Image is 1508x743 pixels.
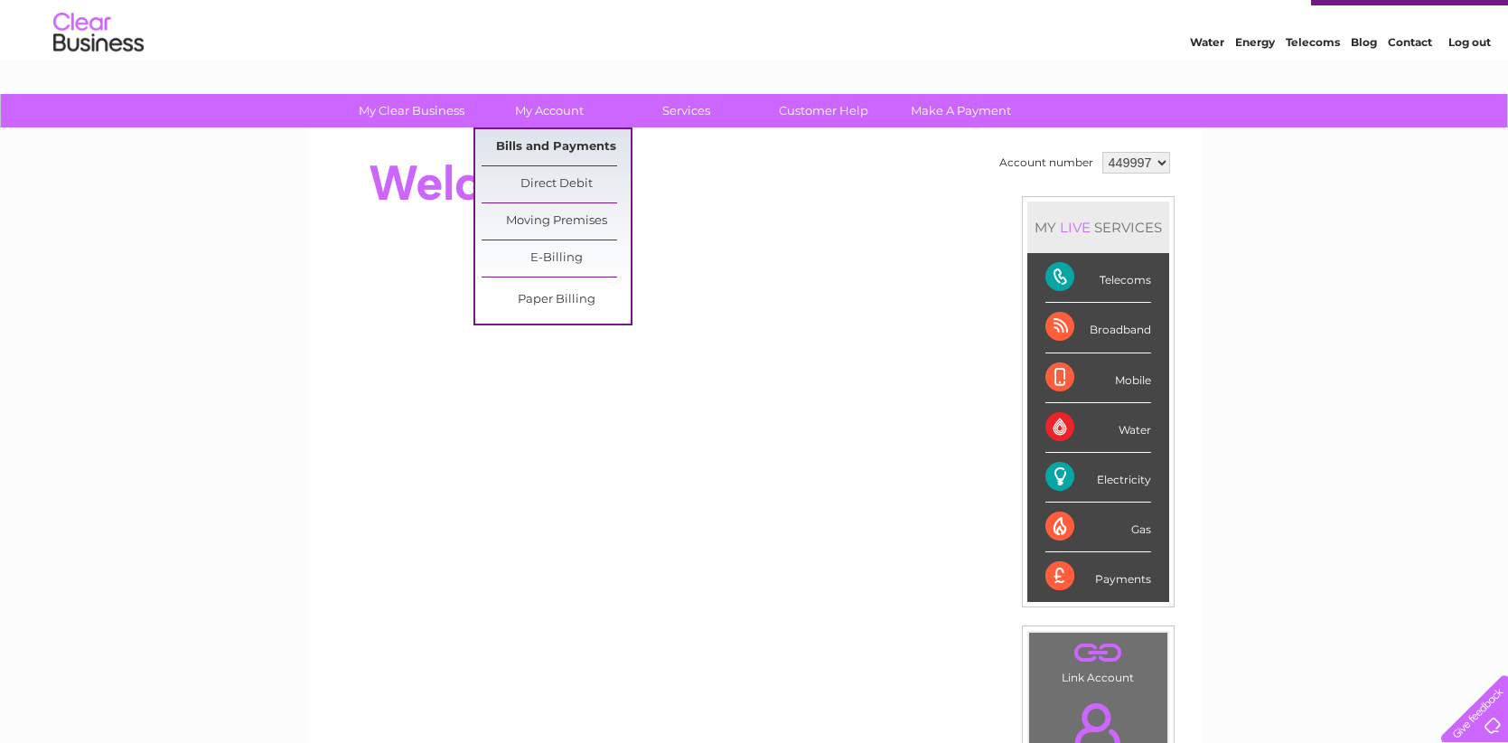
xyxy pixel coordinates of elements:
[1034,637,1163,669] a: .
[1351,77,1377,90] a: Blog
[1388,77,1432,90] a: Contact
[1045,503,1151,552] div: Gas
[482,240,631,277] a: E-Billing
[886,94,1035,127] a: Make A Payment
[1045,253,1151,303] div: Telecoms
[328,10,1182,88] div: Clear Business is a trading name of Verastar Limited (registered in [GEOGRAPHIC_DATA] No. 3667643...
[1190,77,1224,90] a: Water
[612,94,761,127] a: Services
[1028,632,1168,689] td: Link Account
[1448,77,1491,90] a: Log out
[482,166,631,202] a: Direct Debit
[1286,77,1340,90] a: Telecoms
[1045,453,1151,503] div: Electricity
[474,94,623,127] a: My Account
[482,282,631,318] a: Paper Billing
[1027,202,1169,253] div: MY SERVICES
[337,94,486,127] a: My Clear Business
[995,147,1098,178] td: Account number
[1045,552,1151,601] div: Payments
[1167,9,1292,32] a: 0333 014 3131
[482,129,631,165] a: Bills and Payments
[1045,403,1151,453] div: Water
[482,203,631,240] a: Moving Premises
[1045,303,1151,353] div: Broadband
[1056,219,1094,236] div: LIVE
[52,47,145,102] img: logo.png
[1045,353,1151,403] div: Mobile
[1235,77,1275,90] a: Energy
[749,94,898,127] a: Customer Help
